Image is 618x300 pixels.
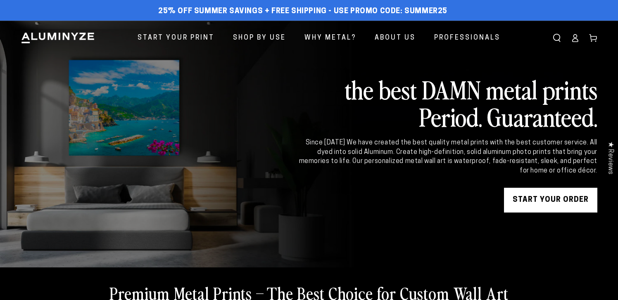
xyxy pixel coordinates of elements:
[138,32,214,44] span: Start Your Print
[375,32,416,44] span: About Us
[434,32,500,44] span: Professionals
[233,32,286,44] span: Shop By Use
[21,32,95,44] img: Aluminyze
[304,32,356,44] span: Why Metal?
[368,27,422,49] a: About Us
[428,27,506,49] a: Professionals
[548,29,566,47] summary: Search our site
[602,135,618,181] div: Click to open Judge.me floating reviews tab
[297,76,597,130] h2: the best DAMN metal prints Period. Guaranteed.
[131,27,221,49] a: Start Your Print
[297,138,597,175] div: Since [DATE] We have created the best quality metal prints with the best customer service. All dy...
[227,27,292,49] a: Shop By Use
[298,27,362,49] a: Why Metal?
[504,188,597,213] a: START YOUR Order
[158,7,447,16] span: 25% off Summer Savings + Free Shipping - Use Promo Code: SUMMER25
